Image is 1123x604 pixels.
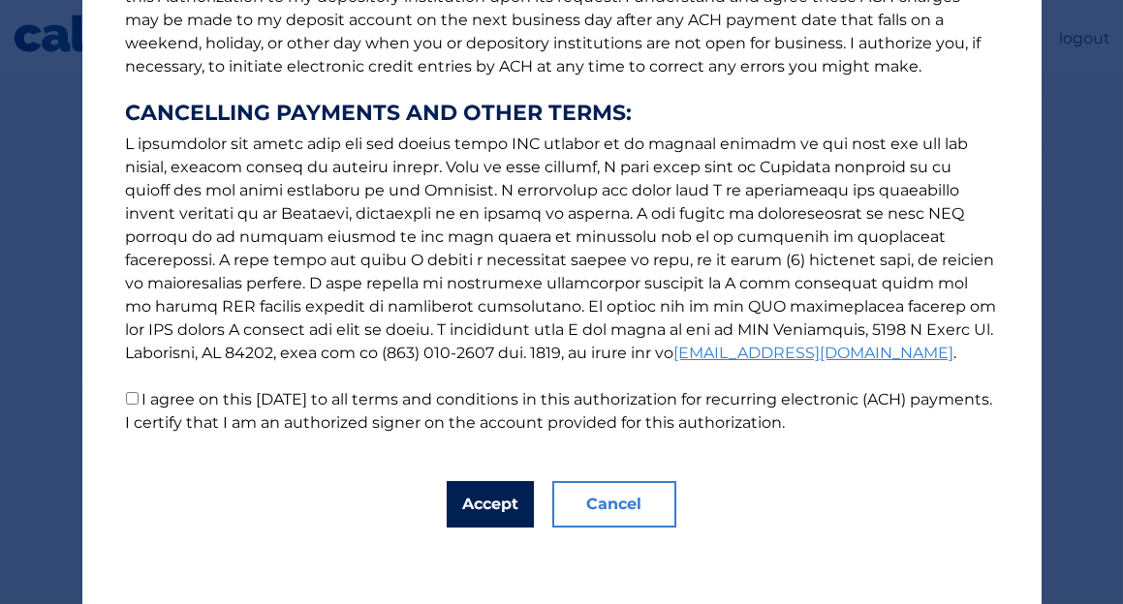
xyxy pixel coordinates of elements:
a: [EMAIL_ADDRESS][DOMAIN_NAME] [674,344,954,362]
label: I agree on this [DATE] to all terms and conditions in this authorization for recurring electronic... [126,390,993,432]
button: Cancel [552,481,676,528]
strong: CANCELLING PAYMENTS AND OTHER TERMS: [126,102,998,125]
button: Accept [447,481,534,528]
